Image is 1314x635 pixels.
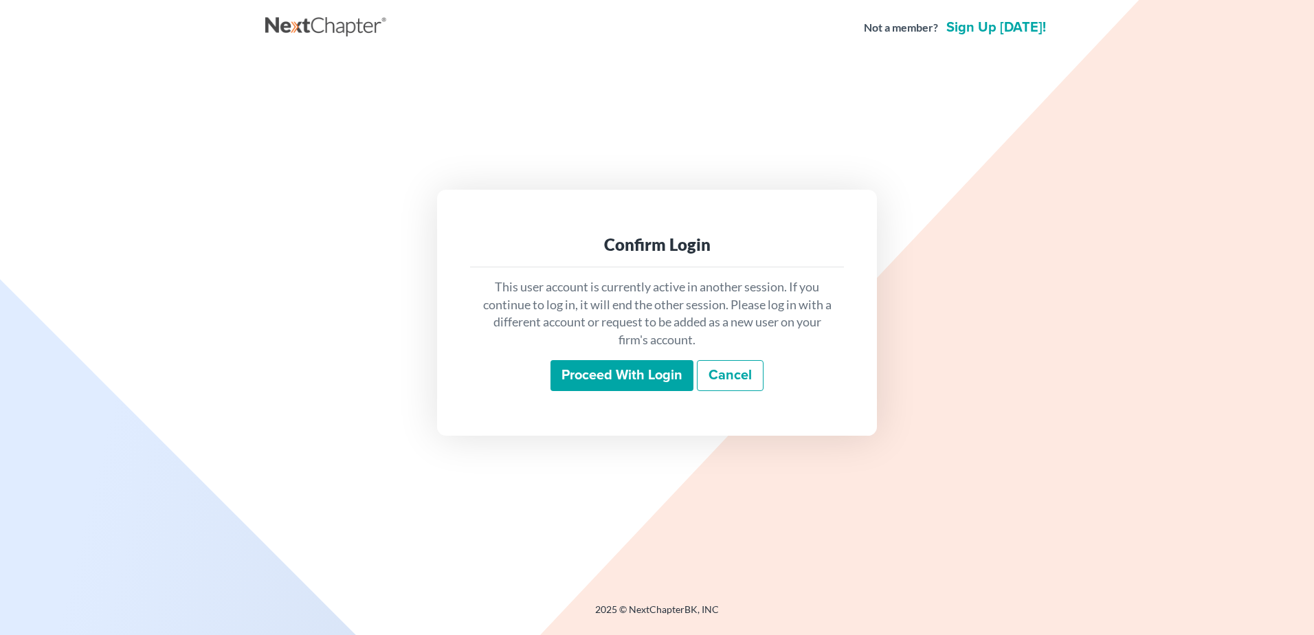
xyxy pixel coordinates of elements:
[944,21,1049,34] a: Sign up [DATE]!
[697,360,764,392] a: Cancel
[481,234,833,256] div: Confirm Login
[864,20,938,36] strong: Not a member?
[265,603,1049,627] div: 2025 © NextChapterBK, INC
[550,360,693,392] input: Proceed with login
[481,278,833,349] p: This user account is currently active in another session. If you continue to log in, it will end ...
